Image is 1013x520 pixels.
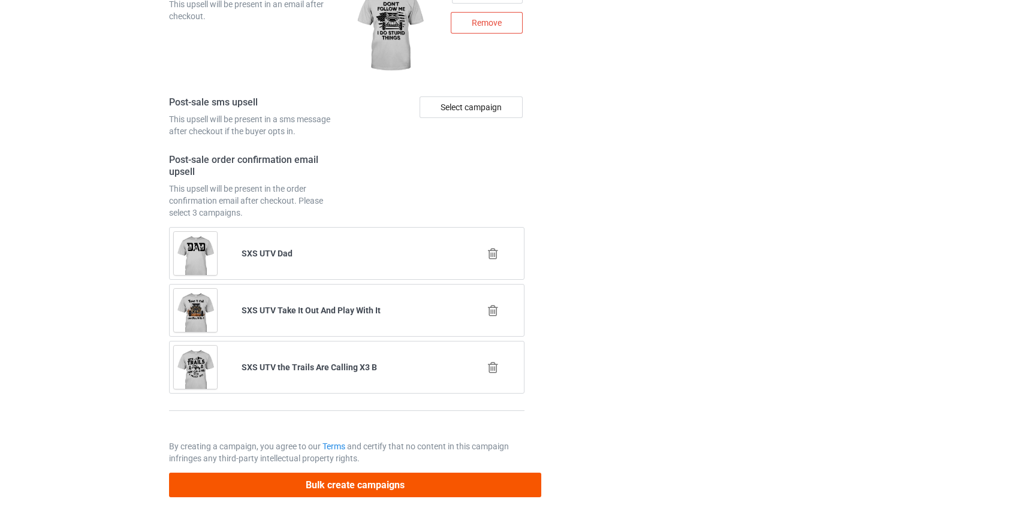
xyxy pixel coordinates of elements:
a: Terms [322,442,345,451]
div: Remove [451,12,523,34]
h4: Post-sale sms upsell [169,96,343,109]
h4: Post-sale order confirmation email upsell [169,154,343,179]
div: Select campaign [420,96,523,118]
p: By creating a campaign, you agree to our and certify that no content in this campaign infringes a... [169,440,525,464]
b: SXS UTV the Trails Are Calling X3 B [242,362,377,372]
b: SXS UTV Take It Out And Play With It [242,306,381,315]
b: SXS UTV Dad [242,249,293,258]
div: This upsell will be present in a sms message after checkout if the buyer opts in. [169,113,343,137]
div: This upsell will be present in the order confirmation email after checkout. Please select 3 campa... [169,183,343,219]
button: Bulk create campaigns [169,473,542,497]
